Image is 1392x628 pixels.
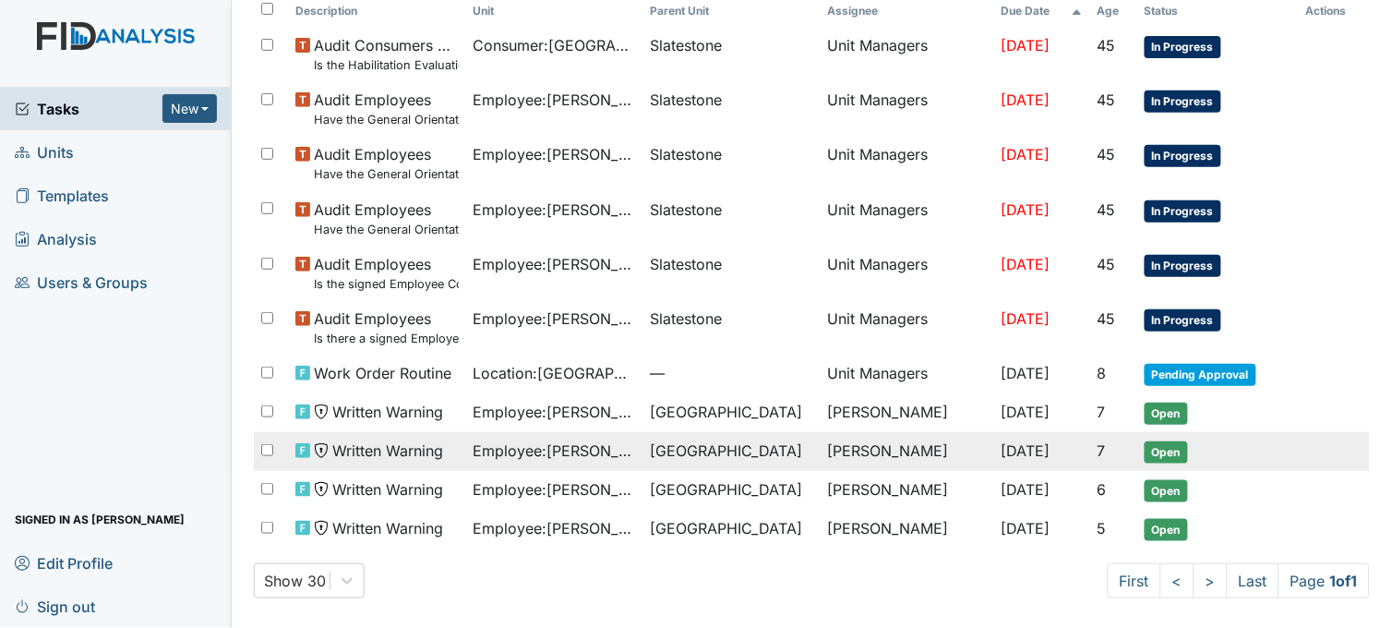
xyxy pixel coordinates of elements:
span: Units [15,138,74,166]
span: In Progress [1145,145,1221,167]
td: Unit Managers [821,191,994,246]
span: Slatestone [651,89,723,111]
a: < [1160,563,1194,598]
nav: task-pagination [1108,563,1370,598]
span: Employee : [PERSON_NAME] [474,401,636,423]
span: Consumer : [GEOGRAPHIC_DATA], [GEOGRAPHIC_DATA] [474,34,636,56]
span: Written Warning [332,401,443,423]
span: Audit Consumers Charts Is the Habilitation Evaluation current (no more than one year old)? [314,34,458,74]
span: Written Warning [332,440,443,462]
span: 5 [1098,519,1107,537]
a: Tasks [15,98,162,120]
span: Location : [GEOGRAPHIC_DATA] [474,362,636,384]
span: In Progress [1145,200,1221,223]
span: Audit Employees Have the General Orientation and ICF Orientation forms been completed? [314,143,458,183]
span: Audit Employees Is the signed Employee Confidentiality Agreement in the file (HIPPA)? [314,253,458,293]
span: Written Warning [332,517,443,539]
a: Last [1227,563,1279,598]
span: 6 [1098,480,1107,499]
span: — [651,362,813,384]
span: Open [1145,441,1188,464]
span: Employee : [PERSON_NAME] [474,253,636,275]
span: Written Warning [332,478,443,501]
small: Have the General Orientation and ICF Orientation forms been completed? [314,111,458,128]
span: Open [1145,403,1188,425]
span: Users & Groups [15,268,148,296]
span: [GEOGRAPHIC_DATA] [651,478,803,501]
span: Employee : [PERSON_NAME][GEOGRAPHIC_DATA] [474,517,636,539]
span: Analysis [15,224,97,253]
span: [DATE] [1002,145,1050,163]
span: [DATE] [1002,255,1050,273]
td: Unit Managers [821,81,994,136]
small: Have the General Orientation and ICF Orientation forms been completed? [314,165,458,183]
span: Employee : [PERSON_NAME] [474,308,636,330]
a: > [1194,563,1228,598]
strong: 1 of 1 [1330,572,1358,590]
span: Signed in as [PERSON_NAME] [15,505,185,534]
span: 7 [1098,403,1106,421]
span: Pending Approval [1145,364,1256,386]
span: In Progress [1145,36,1221,58]
td: Unit Managers [821,136,994,190]
small: Is there a signed Employee Job Description in the file for the employee's current position? [314,330,458,347]
span: Employee : [PERSON_NAME] [474,478,636,501]
div: Show 30 [264,570,326,592]
td: Unit Managers [821,246,994,300]
span: 45 [1098,255,1116,273]
span: Edit Profile [15,549,113,577]
td: [PERSON_NAME] [821,393,994,432]
span: [DATE] [1002,36,1050,54]
span: In Progress [1145,91,1221,113]
span: [DATE] [1002,364,1050,382]
td: [PERSON_NAME] [821,471,994,510]
span: 7 [1098,441,1106,460]
span: [DATE] [1002,441,1050,460]
button: New [162,94,218,123]
td: Unit Managers [821,27,994,81]
span: [DATE] [1002,200,1050,219]
span: Employee : [PERSON_NAME] [474,440,636,462]
span: 45 [1098,200,1116,219]
span: [DATE] [1002,519,1050,537]
span: 45 [1098,36,1116,54]
span: Page [1278,563,1370,598]
a: First [1108,563,1161,598]
span: Sign out [15,592,95,621]
span: Templates [15,181,109,210]
span: Slatestone [651,143,723,165]
span: Open [1145,480,1188,502]
td: Unit Managers [821,300,994,355]
span: Slatestone [651,308,723,330]
td: [PERSON_NAME] [821,432,994,471]
small: Is the Habilitation Evaluation current (no more than one year old)? [314,56,458,74]
span: Employee : [PERSON_NAME] [474,89,636,111]
input: Toggle All Rows Selected [261,3,273,15]
span: [GEOGRAPHIC_DATA] [651,401,803,423]
span: Work Order Routine [314,362,451,384]
span: In Progress [1145,255,1221,277]
span: Audit Employees Is there a signed Employee Job Description in the file for the employee's current... [314,308,458,347]
span: [GEOGRAPHIC_DATA] [651,440,803,462]
span: [DATE] [1002,91,1050,109]
span: Audit Employees Have the General Orientation and ICF Orientation forms been completed? [314,199,458,238]
span: 45 [1098,91,1116,109]
span: In Progress [1145,309,1221,332]
span: Open [1145,519,1188,541]
span: [GEOGRAPHIC_DATA] [651,517,803,539]
span: [DATE] [1002,309,1050,328]
span: Employee : [PERSON_NAME] [474,143,636,165]
small: Is the signed Employee Confidentiality Agreement in the file (HIPPA)? [314,275,458,293]
span: Slatestone [651,34,723,56]
td: [PERSON_NAME] [821,510,994,549]
span: Employee : [PERSON_NAME] [474,199,636,221]
span: Slatestone [651,253,723,275]
span: Slatestone [651,199,723,221]
span: 45 [1098,309,1116,328]
span: 45 [1098,145,1116,163]
span: 8 [1098,364,1107,382]
span: Audit Employees Have the General Orientation and ICF Orientation forms been completed? [314,89,458,128]
small: Have the General Orientation and ICF Orientation forms been completed? [314,221,458,238]
span: [DATE] [1002,403,1050,421]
